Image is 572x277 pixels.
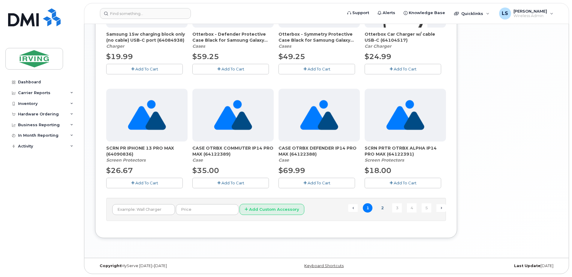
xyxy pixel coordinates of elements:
[192,64,269,74] button: Add To Cart
[422,203,431,213] a: 5
[392,203,402,213] a: 3
[106,43,124,49] em: Charger
[106,31,188,43] span: Samsung 15w charging block only (no cable) USB-C port (64084938)
[278,157,289,163] em: Case
[106,157,146,163] em: Screen Protectors
[365,43,391,49] em: Car Charger
[106,166,133,175] span: $26.67
[407,203,417,213] a: 4
[278,43,291,49] em: Cases
[192,31,274,49] div: Otterbox - Defender Protective Case Black for Samsung Galaxy S22 (64117508)
[365,145,446,163] div: SCRN PRTR OTRBX ALPHA IP14 PRO MAX (64122391)
[383,10,395,16] span: Alerts
[278,145,360,157] span: CASE OTRBX DEFENDER IP14 PRO MAX (64122388)
[192,43,205,49] em: Cases
[365,166,391,175] span: $18.00
[192,166,219,175] span: $35.00
[394,180,417,185] span: Add To Cart
[100,264,121,268] strong: Copyright
[343,7,373,19] a: Support
[513,13,547,18] span: Wireless Admin
[106,178,183,188] button: Add To Cart
[128,89,166,141] img: no_image_found-2caef05468ed5679b831cfe6fc140e25e0c280774317ffc20a367ab7fd17291e.png
[106,31,188,49] div: Samsung 15w charging block only (no cable) USB-C port (64084938)
[348,204,358,212] span: ← Previous
[106,145,188,163] div: SCRN PR IPHONE 13 PRO MAX (64090836)
[378,203,387,213] a: 2
[192,52,219,61] span: $59.25
[239,204,304,215] button: Add Custom Accessory
[436,204,446,212] a: Next →
[386,89,424,141] img: no_image_found-2caef05468ed5679b831cfe6fc140e25e0c280774317ffc20a367ab7fd17291e.png
[221,67,244,71] span: Add To Cart
[502,10,508,17] span: LS
[300,89,338,141] img: no_image_found-2caef05468ed5679b831cfe6fc140e25e0c280774317ffc20a367ab7fd17291e.png
[221,180,244,185] span: Add To Cart
[192,31,274,43] span: Otterbox - Defender Protective Case Black for Samsung Galaxy S22 (64117508)
[106,64,183,74] button: Add To Cart
[461,11,483,16] span: Quicklinks
[192,145,274,163] div: CASE OTRBX COMMUTER IP14 PRO MAX (64122389)
[365,145,446,157] span: SCRN PRTR OTRBX ALPHA IP14 PRO MAX (64122391)
[304,264,344,268] a: Keyboard Shortcuts
[404,264,558,268] div: [DATE]
[363,203,372,213] span: 1
[495,7,558,19] div: Lisa Soucy
[106,145,188,157] span: SCRN PR IPHONE 13 PRO MAX (64090836)
[135,180,158,185] span: Add To Cart
[192,145,274,157] span: CASE OTRBX COMMUTER IP14 PRO MAX (64122389)
[514,264,540,268] strong: Last Update
[308,180,330,185] span: Add To Cart
[365,31,446,49] div: Otterbox Car Charger w/ cable USB-C (64104517)
[278,145,360,163] div: CASE OTRBX DEFENDER IP14 PRO MAX (64122388)
[192,178,269,188] button: Add To Cart
[365,64,441,74] button: Add To Cart
[365,31,446,43] span: Otterbox Car Charger w/ cable USB-C (64104517)
[106,52,133,61] span: $19.99
[176,204,239,215] input: Price
[450,7,494,19] div: Quicklinks
[278,166,305,175] span: $69.99
[399,7,449,19] a: Knowledge Base
[278,64,355,74] button: Add To Cart
[192,157,203,163] em: Case
[352,10,369,16] span: Support
[278,31,360,49] div: Otterbox - Symmetry Protective Case Black for Samsung Galaxy S22 (64117507)
[112,204,175,215] input: Example: Wall Charger
[214,89,252,141] img: no_image_found-2caef05468ed5679b831cfe6fc140e25e0c280774317ffc20a367ab7fd17291e.png
[135,67,158,71] span: Add To Cart
[513,9,547,13] span: [PERSON_NAME]
[365,52,391,61] span: $24.99
[278,52,305,61] span: $49.25
[394,67,417,71] span: Add To Cart
[308,67,330,71] span: Add To Cart
[278,178,355,188] button: Add To Cart
[100,8,191,19] input: Find something...
[373,7,399,19] a: Alerts
[278,31,360,43] span: Otterbox - Symmetry Protective Case Black for Samsung Galaxy S22 (64117507)
[365,178,441,188] button: Add To Cart
[365,157,404,163] em: Screen Protectors
[95,264,249,268] div: MyServe [DATE]–[DATE]
[409,10,445,16] span: Knowledge Base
